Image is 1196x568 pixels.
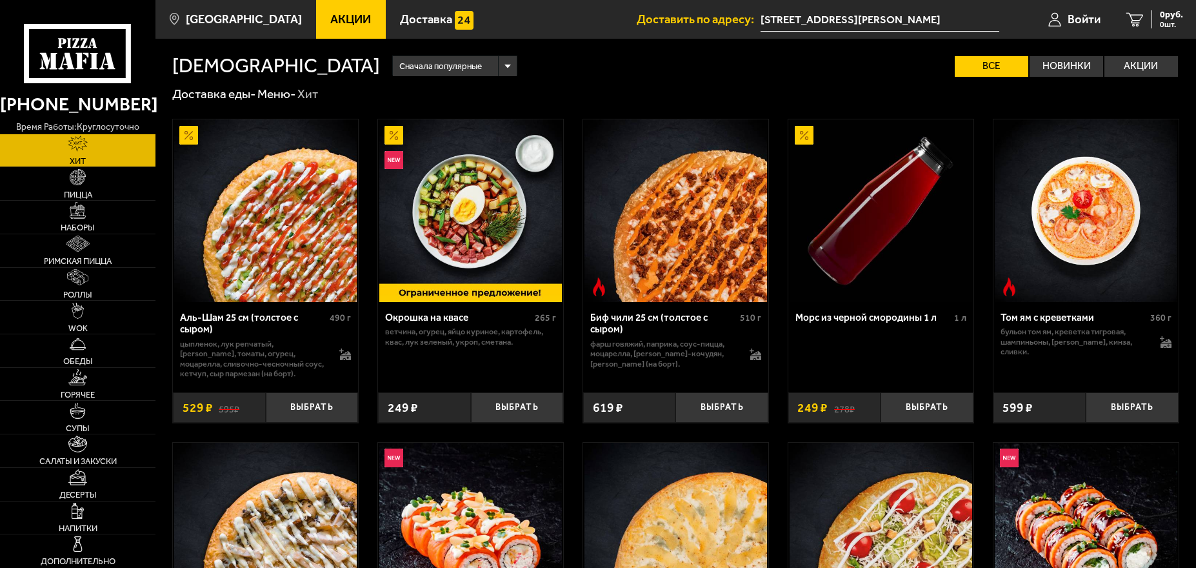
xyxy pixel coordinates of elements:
a: Острое блюдоТом ям с креветками [993,119,1179,302]
img: Новинка [384,151,403,170]
span: Пицца [64,190,92,199]
img: Акционный [179,126,198,145]
div: Морс из черной смородины 1 л [795,312,952,324]
span: Наборы [61,223,95,232]
span: Хит [70,157,86,165]
h1: [DEMOGRAPHIC_DATA] [172,56,380,76]
button: Выбрать [471,392,563,423]
span: Горячее [61,391,95,399]
span: 0 шт. [1160,21,1183,28]
p: ветчина, огурец, яйцо куриное, картофель, квас, лук зеленый, укроп, сметана. [385,327,557,347]
span: Римская пицца [44,257,112,265]
label: Новинки [1030,56,1103,76]
span: Супы [66,424,90,432]
span: 265 г [535,312,556,323]
div: Том ям с креветками [1001,312,1148,324]
span: Напитки [59,524,97,532]
p: цыпленок, лук репчатый, [PERSON_NAME], томаты, огурец, моцарелла, сливочно-чесночный соус, кетчуп... [180,339,327,379]
a: АкционныйАль-Шам 25 см (толстое с сыром) [173,119,358,302]
input: Ваш адрес доставки [761,8,1000,32]
span: 360 г [1150,312,1171,323]
span: Роллы [63,290,92,299]
img: Острое блюдо [590,278,608,296]
p: фарш говяжий, паприка, соус-пицца, моцарелла, [PERSON_NAME]-кочудян, [PERSON_NAME] (на борт). [590,339,737,369]
span: Дополнительно [41,557,115,565]
img: Биф чили 25 см (толстое с сыром) [584,119,767,302]
img: Окрошка на квасе [379,119,562,302]
div: Хит [297,86,318,102]
span: Доставка [400,14,452,26]
span: Войти [1068,14,1101,26]
a: АкционныйНовинкаОкрошка на квасе [378,119,563,302]
img: Острое блюдо [1000,278,1019,296]
s: 595 ₽ [219,401,239,414]
p: бульон том ям, креветка тигровая, шампиньоны, [PERSON_NAME], кинза, сливки. [1001,327,1148,356]
span: 0 руб. [1160,10,1183,19]
button: Выбрать [1086,392,1178,423]
span: Доставить по адресу: [637,14,761,26]
img: Новинка [1000,449,1019,467]
span: Акции [330,14,371,26]
span: 510 г [740,312,761,323]
span: 490 г [330,312,351,323]
button: Выбрать [266,392,358,423]
div: Окрошка на квасе [385,312,532,324]
label: Акции [1104,56,1178,76]
span: 249 ₽ [797,401,828,414]
img: Акционный [384,126,403,145]
span: 249 ₽ [388,401,418,414]
a: Острое блюдоБиф чили 25 см (толстое с сыром) [583,119,768,302]
a: Меню- [257,86,295,101]
a: АкционныйМорс из черной смородины 1 л [788,119,973,302]
span: 1 л [954,312,966,323]
span: Салаты и закуски [39,457,117,465]
img: Том ям с креветками [995,119,1177,302]
span: [GEOGRAPHIC_DATA] [186,14,302,26]
s: 278 ₽ [834,401,855,414]
label: Все [955,56,1028,76]
img: Морс из черной смородины 1 л [790,119,972,302]
span: WOK [68,324,88,332]
img: Новинка [384,449,403,467]
img: Акционный [795,126,813,145]
img: 15daf4d41897b9f0e9f617042186c801.svg [455,11,473,30]
button: Выбрать [881,392,973,423]
span: Сначала популярные [399,54,482,78]
span: Обеды [63,357,93,365]
span: улица Антонова-Овсеенко, 2 [761,8,1000,32]
div: Аль-Шам 25 см (толстое с сыром) [180,312,327,336]
span: 619 ₽ [593,401,623,414]
div: Биф чили 25 см (толстое с сыром) [590,312,737,336]
span: Десерты [59,491,97,499]
span: 529 ₽ [183,401,213,414]
button: Выбрать [675,392,768,423]
span: 599 ₽ [1002,401,1033,414]
img: Аль-Шам 25 см (толстое с сыром) [174,119,357,302]
a: Доставка еды- [172,86,255,101]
